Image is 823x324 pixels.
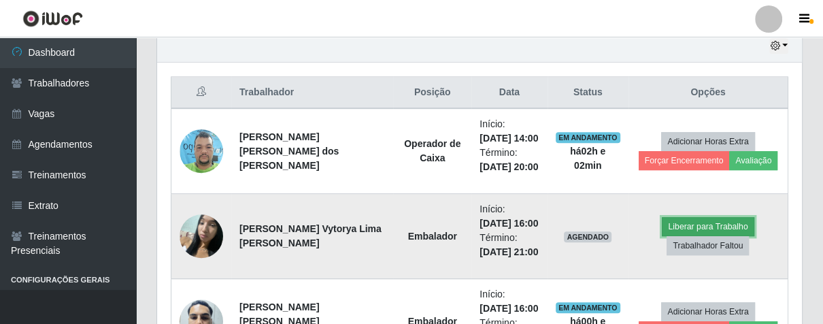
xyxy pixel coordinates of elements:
[231,77,393,109] th: Trabalhador
[480,146,539,174] li: Término:
[564,231,611,242] span: AGENDADO
[408,231,457,242] strong: Embalador
[480,303,538,314] time: [DATE] 16:00
[570,146,605,171] strong: há 02 h e 02 min
[480,133,538,144] time: [DATE] 14:00
[180,122,223,180] img: 1752592108741.jpeg
[471,77,547,109] th: Data
[661,132,754,151] button: Adicionar Horas Extra
[239,223,382,248] strong: [PERSON_NAME] Vytorya Lima [PERSON_NAME]
[667,236,749,255] button: Trabalhador Faltou
[729,151,777,170] button: Avaliação
[480,231,539,259] li: Término:
[404,138,460,163] strong: Operador de Caixa
[180,207,223,265] img: 1738432426405.jpeg
[393,77,471,109] th: Posição
[556,132,620,143] span: EM ANDAMENTO
[661,302,754,321] button: Adicionar Horas Extra
[662,217,754,236] button: Liberar para Trabalho
[628,77,788,109] th: Opções
[639,151,730,170] button: Forçar Encerramento
[480,202,539,231] li: Início:
[548,77,628,109] th: Status
[480,161,538,172] time: [DATE] 20:00
[22,10,83,27] img: CoreUI Logo
[480,246,538,257] time: [DATE] 21:00
[480,117,539,146] li: Início:
[480,218,538,229] time: [DATE] 16:00
[239,131,339,171] strong: [PERSON_NAME] [PERSON_NAME] dos [PERSON_NAME]
[480,287,539,316] li: Início:
[556,302,620,313] span: EM ANDAMENTO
